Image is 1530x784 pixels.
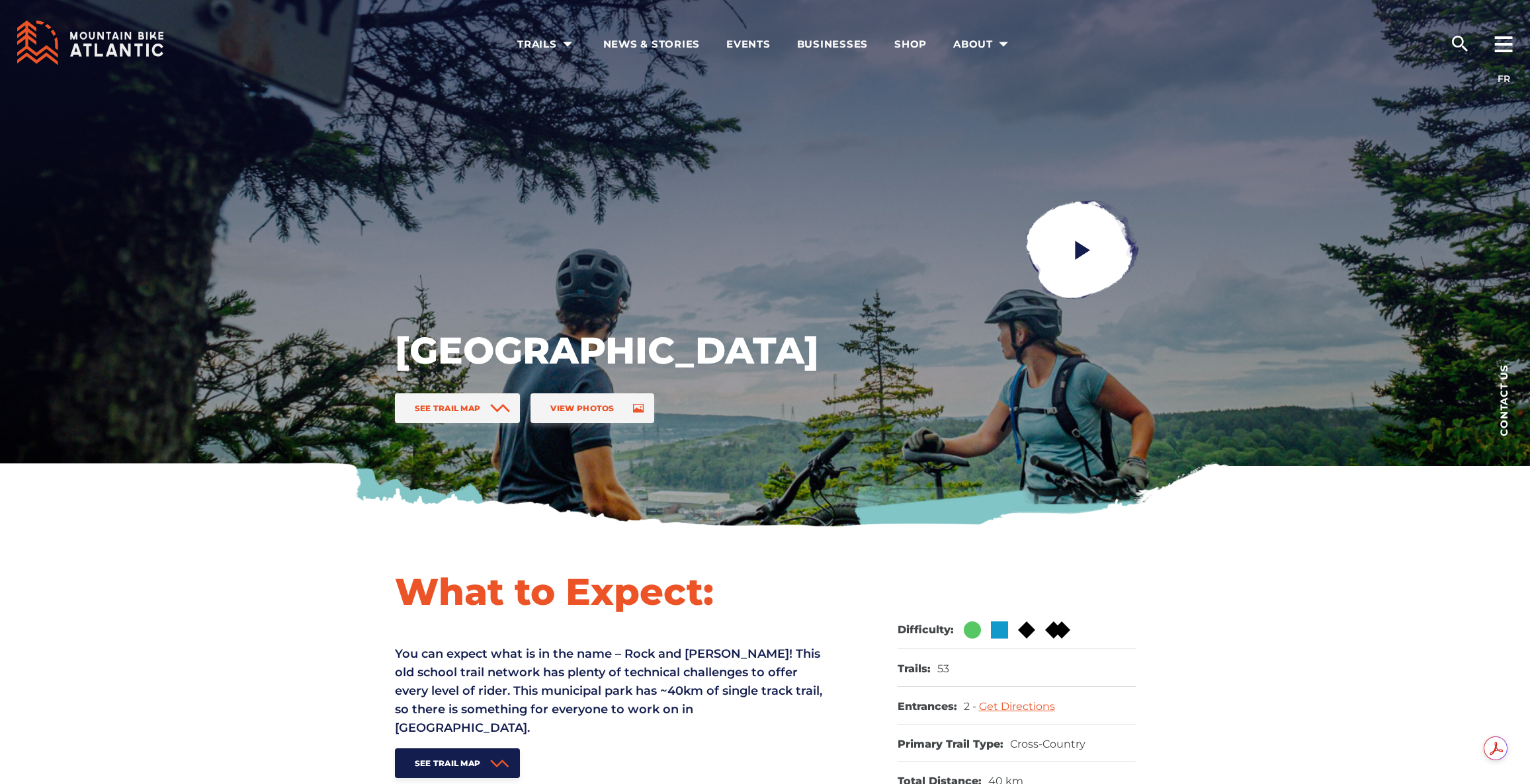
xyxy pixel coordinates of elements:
a: Get Directions [979,700,1055,713]
span: About [953,38,1013,51]
ion-icon: arrow dropdown [994,35,1013,54]
dt: Difficulty: [898,623,954,637]
span: Events [726,38,771,51]
a: FR [1498,73,1510,85]
ion-icon: search [1449,33,1470,54]
span: Shop [894,38,927,51]
span: Businesses [797,38,869,51]
a: See Trail Map [395,393,521,423]
dd: Cross-Country [1010,738,1085,752]
h1: [GEOGRAPHIC_DATA] [395,327,818,373]
span: Contact us [1499,364,1509,436]
span: News & Stories [603,38,701,51]
span: View Photos [550,403,614,413]
h1: What to Expect: [395,568,825,615]
img: Green Circle [964,621,981,639]
dd: 53 [937,662,949,676]
img: Black Diamond [1018,621,1035,639]
span: See Trail Map [415,403,481,413]
dt: Primary Trail Type: [898,738,1003,752]
a: View Photos [531,393,654,423]
span: 2 [964,700,979,713]
dt: Entrances: [898,700,957,714]
img: Blue Square [991,621,1008,639]
dt: Trails: [898,662,931,676]
p: You can expect what is in the name – Rock and [PERSON_NAME]! This old school trail network has pl... [395,645,825,737]
img: Double Black DIamond [1045,621,1070,639]
span: Trails [517,38,577,51]
span: See Trail Map [415,758,481,768]
ion-icon: arrow dropdown [558,35,577,54]
ion-icon: play [1070,238,1094,262]
a: See Trail Map [395,748,521,778]
a: Contact us [1477,344,1530,456]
